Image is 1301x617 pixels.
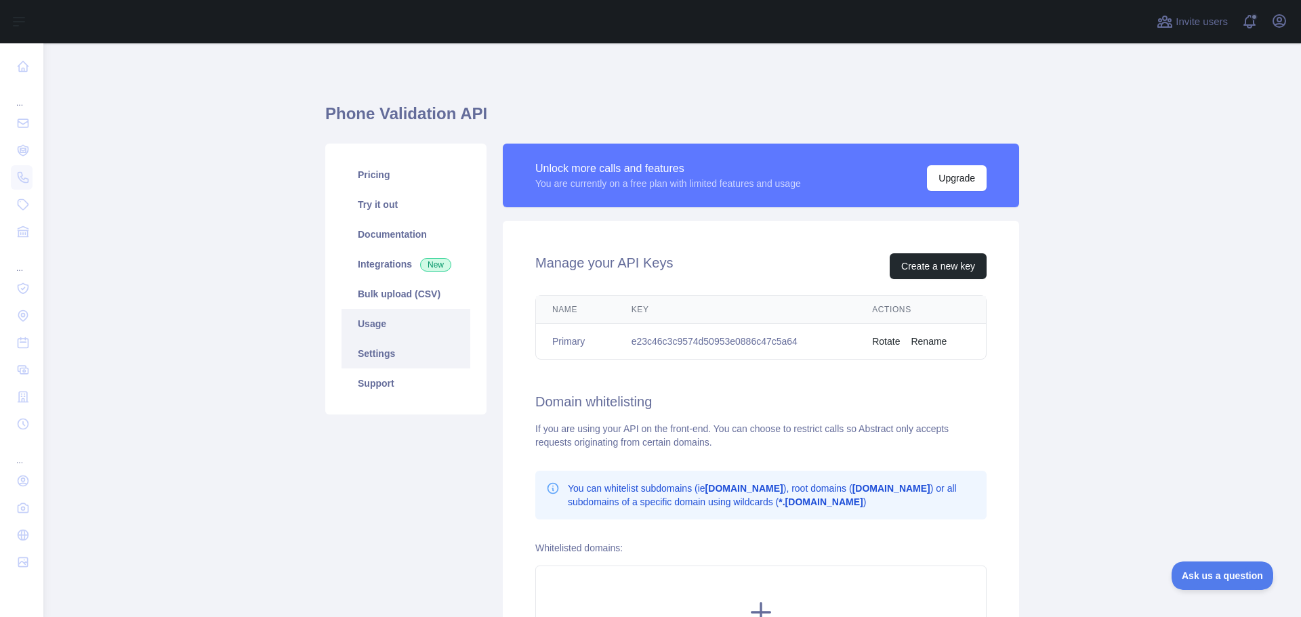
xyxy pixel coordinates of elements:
div: If you are using your API on the front-end. You can choose to restrict calls so Abstract only acc... [535,422,987,449]
div: Unlock more calls and features [535,161,801,177]
h1: Phone Validation API [325,103,1019,135]
a: Documentation [342,219,470,249]
button: Invite users [1154,11,1231,33]
span: Invite users [1176,14,1228,30]
a: Pricing [342,160,470,190]
b: [DOMAIN_NAME] [852,483,930,494]
a: Usage [342,309,470,339]
div: You are currently on a free plan with limited features and usage [535,177,801,190]
button: Create a new key [890,253,987,279]
div: ... [11,247,33,274]
span: New [420,258,451,272]
button: Rename [911,335,947,348]
th: Key [615,296,856,324]
p: You can whitelist subdomains (ie ), root domains ( ) or all subdomains of a specific domain using... [568,482,976,509]
a: Bulk upload (CSV) [342,279,470,309]
button: Rotate [872,335,900,348]
h2: Manage your API Keys [535,253,673,279]
b: *.[DOMAIN_NAME] [779,496,863,507]
a: Support [342,368,470,398]
h2: Domain whitelisting [535,392,987,411]
div: ... [11,439,33,466]
div: ... [11,81,33,108]
a: Try it out [342,190,470,219]
th: Actions [856,296,986,324]
label: Whitelisted domains: [535,542,623,553]
th: Name [536,296,615,324]
td: e23c46c3c9574d50953e0886c47c5a64 [615,324,856,360]
td: Primary [536,324,615,360]
button: Upgrade [927,165,987,191]
b: [DOMAIN_NAME] [705,483,783,494]
iframe: Toggle Customer Support [1172,561,1274,590]
a: Integrations New [342,249,470,279]
a: Settings [342,339,470,368]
